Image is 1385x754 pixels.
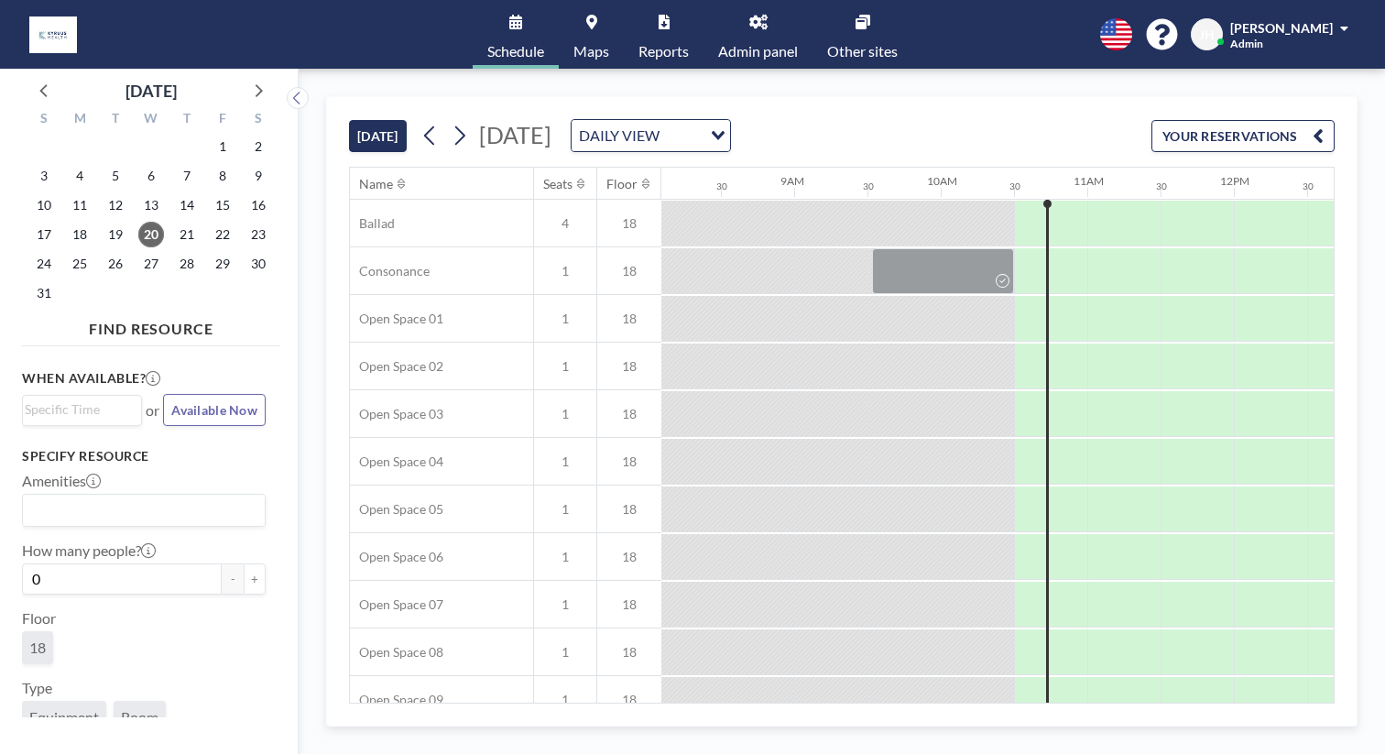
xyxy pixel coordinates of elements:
span: 1 [534,596,596,613]
span: 1 [534,453,596,470]
span: Monday, August 25, 2025 [67,251,93,277]
div: 30 [1009,180,1020,192]
input: Search for option [665,124,700,148]
div: 9AM [780,174,804,188]
span: 18 [597,453,661,470]
span: 1 [534,549,596,565]
span: Saturday, August 9, 2025 [245,163,271,189]
span: Open Space 06 [350,549,443,565]
span: Tuesday, August 12, 2025 [103,192,128,218]
span: 1 [534,406,596,422]
h4: FIND RESOURCE [22,312,280,338]
div: W [134,108,169,132]
span: 1 [534,311,596,327]
span: Admin [1230,37,1263,50]
span: 18 [597,596,661,613]
div: Seats [543,176,573,192]
button: YOUR RESERVATIONS [1151,120,1335,152]
div: S [27,108,62,132]
div: 30 [1156,180,1167,192]
div: 30 [863,180,874,192]
input: Search for option [25,399,131,420]
span: Thursday, August 21, 2025 [174,222,200,247]
span: Monday, August 11, 2025 [67,192,93,218]
label: Floor [22,609,56,628]
img: organization-logo [29,16,77,53]
span: DAILY VIEW [575,124,663,148]
span: Open Space 05 [350,501,443,518]
span: Friday, August 8, 2025 [210,163,235,189]
span: Open Space 08 [350,644,443,661]
span: Wednesday, August 13, 2025 [138,192,164,218]
span: Open Space 04 [350,453,443,470]
span: Ballad [350,215,395,232]
span: 18 [597,644,661,661]
span: Monday, August 18, 2025 [67,222,93,247]
div: T [169,108,204,132]
h3: Specify resource [22,448,266,464]
div: 11AM [1074,174,1104,188]
span: Maps [573,44,609,59]
span: JH [1199,27,1215,43]
span: Other sites [827,44,898,59]
div: [DATE] [125,78,177,104]
div: 30 [1303,180,1314,192]
span: Friday, August 15, 2025 [210,192,235,218]
span: 18 [597,692,661,708]
div: 10AM [927,174,957,188]
div: Search for option [23,396,141,423]
span: 1 [534,263,596,279]
span: [PERSON_NAME] [1230,20,1333,36]
span: 1 [534,358,596,375]
span: Tuesday, August 5, 2025 [103,163,128,189]
label: Type [22,679,52,697]
span: 18 [597,549,661,565]
span: Friday, August 1, 2025 [210,134,235,159]
span: 1 [534,644,596,661]
label: Amenities [22,472,101,490]
span: Saturday, August 30, 2025 [245,251,271,277]
span: Tuesday, August 26, 2025 [103,251,128,277]
div: Floor [606,176,638,192]
button: + [244,563,266,595]
span: Wednesday, August 20, 2025 [138,222,164,247]
span: Sunday, August 3, 2025 [31,163,57,189]
div: Search for option [572,120,730,151]
span: Wednesday, August 6, 2025 [138,163,164,189]
span: 1 [534,692,596,708]
span: Thursday, August 28, 2025 [174,251,200,277]
span: Wednesday, August 27, 2025 [138,251,164,277]
span: Thursday, August 7, 2025 [174,163,200,189]
div: S [240,108,276,132]
div: F [204,108,240,132]
span: Schedule [487,44,544,59]
div: M [62,108,98,132]
span: Room [121,708,158,727]
span: 18 [597,215,661,232]
span: Open Space 03 [350,406,443,422]
span: Available Now [171,402,257,418]
span: Consonance [350,263,430,279]
span: [DATE] [479,121,551,148]
span: 4 [534,215,596,232]
span: Open Space 01 [350,311,443,327]
button: [DATE] [349,120,407,152]
input: Search for option [25,498,255,522]
span: 18 [597,263,661,279]
span: Open Space 02 [350,358,443,375]
span: Reports [638,44,689,59]
span: Equipment [29,708,99,727]
span: Tuesday, August 19, 2025 [103,222,128,247]
span: Sunday, August 24, 2025 [31,251,57,277]
span: 18 [597,358,661,375]
span: Sunday, August 17, 2025 [31,222,57,247]
div: T [98,108,134,132]
button: - [222,563,244,595]
span: Sunday, August 31, 2025 [31,280,57,306]
span: 18 [29,639,46,657]
span: Monday, August 4, 2025 [67,163,93,189]
span: Admin panel [718,44,798,59]
span: or [146,401,159,420]
span: 18 [597,311,661,327]
div: Name [359,176,393,192]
